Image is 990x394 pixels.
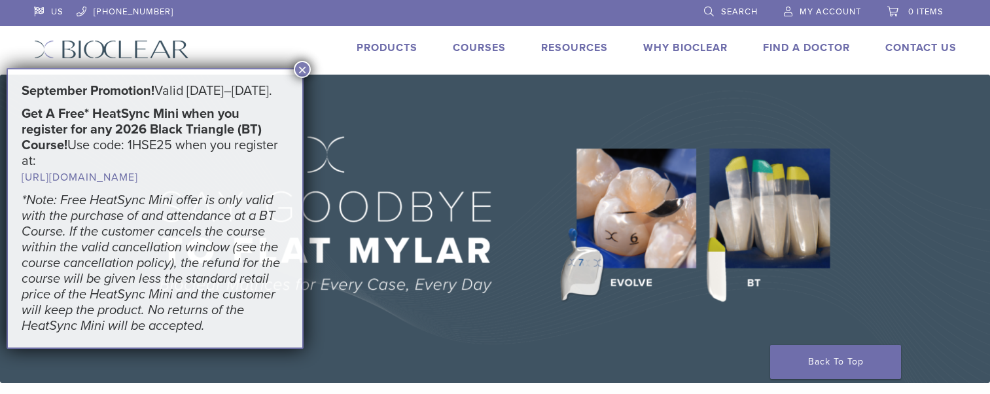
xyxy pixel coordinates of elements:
a: Why Bioclear [643,41,728,54]
a: Find A Doctor [763,41,850,54]
a: Resources [541,41,608,54]
a: Contact Us [885,41,957,54]
span: 0 items [908,7,944,17]
a: [URL][DOMAIN_NAME] [22,171,138,184]
span: Search [721,7,758,17]
a: Courses [453,41,506,54]
a: Back To Top [770,345,901,379]
img: Bioclear [34,40,189,59]
strong: Get A Free* HeatSync Mini when you register for any 2026 Black Triangle (BT) Course! [22,106,262,153]
em: *Note: Free HeatSync Mini offer is only valid with the purchase of and attendance at a BT Course.... [22,192,280,334]
button: Close [294,61,311,78]
strong: September Promotion! [22,83,154,99]
h5: Valid [DATE]–[DATE]. [22,83,289,99]
h5: Use code: 1HSE25 when you register at: [22,106,289,185]
a: Products [357,41,417,54]
span: My Account [800,7,861,17]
